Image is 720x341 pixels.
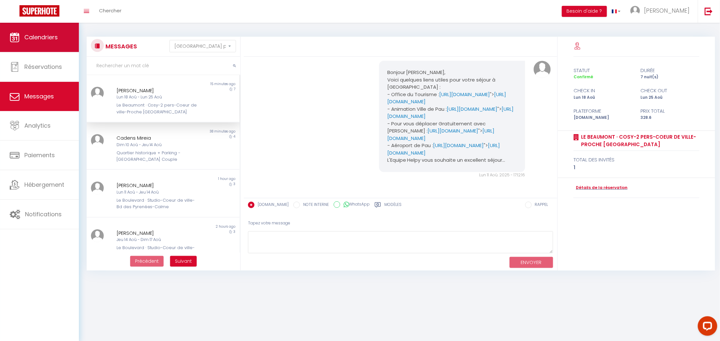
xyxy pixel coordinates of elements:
[233,229,235,234] span: 3
[117,229,197,237] div: [PERSON_NAME]
[117,237,197,243] div: Jeu 14 Aoû - Dim 17 Aoû
[117,182,197,189] div: [PERSON_NAME]
[117,134,197,142] div: Cadens Mireia
[135,258,159,264] span: Précédent
[569,87,637,95] div: check in
[574,164,699,171] div: 1
[300,202,329,209] label: NOTE INTERNE
[579,133,699,148] a: Le Beaumont · Cosy-2 pers-Coeur de ville-Proche [GEOGRAPHIC_DATA]
[387,142,517,157] p: - Aéroport de Pau : ">
[163,129,240,134] div: 38 minutes ago
[637,115,704,121] div: 328.6
[233,182,235,186] span: 3
[532,202,548,209] label: RAPPEL
[24,121,51,130] span: Analytics
[569,107,637,115] div: Plateforme
[117,94,197,100] div: Lun 18 Aoû - Lun 25 Aoû
[428,127,478,134] a: [URL][DOMAIN_NAME]
[387,127,495,142] a: [URL][DOMAIN_NAME]
[24,33,58,41] span: Calendriers
[170,256,197,267] button: Next
[387,142,500,156] a: [URL][DOMAIN_NAME]
[387,91,506,105] a: [URL][DOMAIN_NAME]
[254,202,289,209] label: [DOMAIN_NAME]
[130,256,164,267] button: Previous
[630,6,640,16] img: ...
[433,142,484,149] a: [URL][DOMAIN_NAME]
[384,202,402,210] label: Modèles
[117,245,197,258] div: Le Boulevard · Studio-Coeur de ville-Bd des Pyrenées-Calme
[574,156,699,164] div: total des invités
[163,176,240,182] div: 1 hour ago
[163,82,240,87] div: 15 minutes ago
[24,92,54,100] span: Messages
[91,87,104,100] img: ...
[117,142,197,148] div: Dim 10 Aoû - Jeu 14 Aoû
[233,134,235,139] span: 4
[117,87,197,95] div: [PERSON_NAME]
[637,107,704,115] div: Prix total
[637,95,704,101] div: Lun 25 Aoû
[117,189,197,196] div: Lun 11 Aoû - Jeu 14 Aoû
[693,314,720,341] iframe: LiveChat chat widget
[644,6,690,15] span: [PERSON_NAME]
[19,5,59,17] img: Super Booking
[440,91,490,98] a: [URL][DOMAIN_NAME]
[447,106,498,112] a: [URL][DOMAIN_NAME]
[569,95,637,101] div: Lun 18 Aoû
[234,87,235,92] span: 7
[24,181,64,189] span: Hébergement
[637,74,704,80] div: 7 nuit(s)
[387,120,517,142] p: - Pour vous déplacer Gratuitement avec [PERSON_NAME] : ">
[574,185,627,191] a: Détails de la réservation
[387,106,514,120] a: [URL][DOMAIN_NAME]
[248,215,553,231] div: Tapez votre message
[340,201,370,208] label: WhatsApp
[117,102,197,115] div: Le Beaumont · Cosy-2 pers-Coeur de ville-Proche [GEOGRAPHIC_DATA]
[574,74,593,80] span: Confirmé
[104,39,137,54] h3: MESSAGES
[637,87,704,95] div: check out
[24,63,62,71] span: Réservations
[25,210,62,218] span: Notifications
[387,76,517,91] p: Voici quelques liens utiles pour votre séjour à [GEOGRAPHIC_DATA] :
[562,6,607,17] button: Besoin d'aide ?
[387,69,517,76] p: Bonjour [PERSON_NAME],
[91,229,104,242] img: ...
[387,91,517,106] p: - Office du Tourisme : ">
[117,197,197,210] div: Le Boulevard · Studio-Coeur de ville-Bd des Pyrenées-Calme
[637,67,704,74] div: durée
[117,150,197,163] div: Quartier historique + Parking - [GEOGRAPHIC_DATA] Couple
[91,182,104,195] img: ...
[87,57,240,75] input: Rechercher un mot clé
[510,257,553,268] button: ENVOYER
[24,151,55,159] span: Paiements
[387,106,517,120] p: - Animation Ville de Pau : ">
[379,172,525,178] div: Lun 11 Aoû. 2025 - 17:12:16
[91,134,104,147] img: ...
[175,258,192,264] span: Suivant
[705,7,713,15] img: logout
[99,7,121,14] span: Chercher
[534,61,551,78] img: ...
[387,157,517,164] p: L'Equipe Helpy vous souhaite un excellent séjour...
[569,67,637,74] div: statut
[163,224,240,229] div: 2 hours ago
[569,115,637,121] div: [DOMAIN_NAME]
